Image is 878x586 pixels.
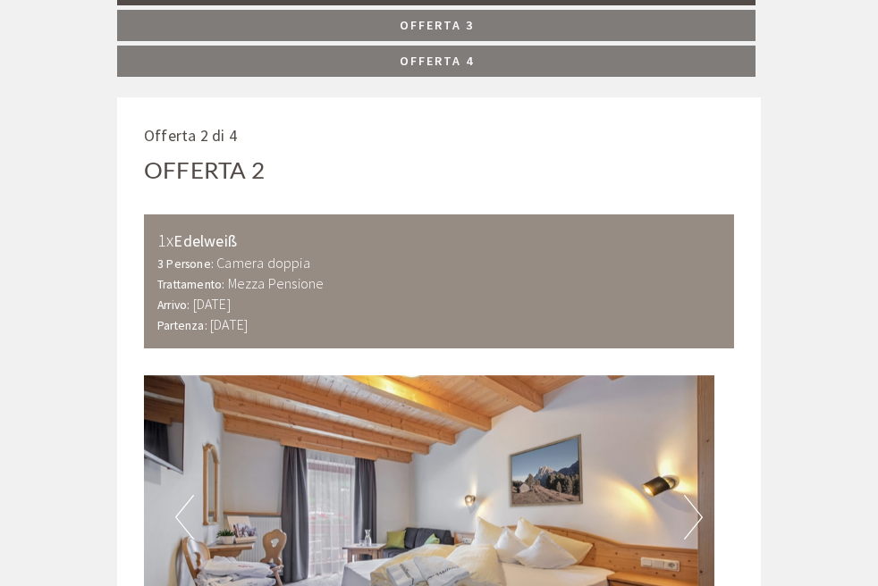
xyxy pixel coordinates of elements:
[14,49,279,104] div: Buon giorno, come possiamo aiutarla?
[144,154,265,187] div: Offerta 2
[157,277,224,292] small: Trattamento:
[193,295,231,313] b: [DATE]
[175,495,194,540] button: Previous
[157,318,207,333] small: Partenza:
[144,125,237,146] span: Offerta 2 di 4
[228,274,325,292] b: Mezza Pensione
[28,53,270,67] div: [GEOGRAPHIC_DATA]
[157,297,190,313] small: Arrivo:
[210,315,248,333] b: [DATE]
[157,228,721,254] div: Edelweiß
[157,229,173,251] b: 1x
[255,14,335,45] div: martedì
[157,256,214,272] small: 3 Persone:
[216,254,310,272] b: Camera doppia
[400,17,474,33] span: Offerta 3
[500,471,590,502] button: Invia
[684,495,703,540] button: Next
[400,53,474,69] span: Offerta 4
[28,88,270,100] small: 11:52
